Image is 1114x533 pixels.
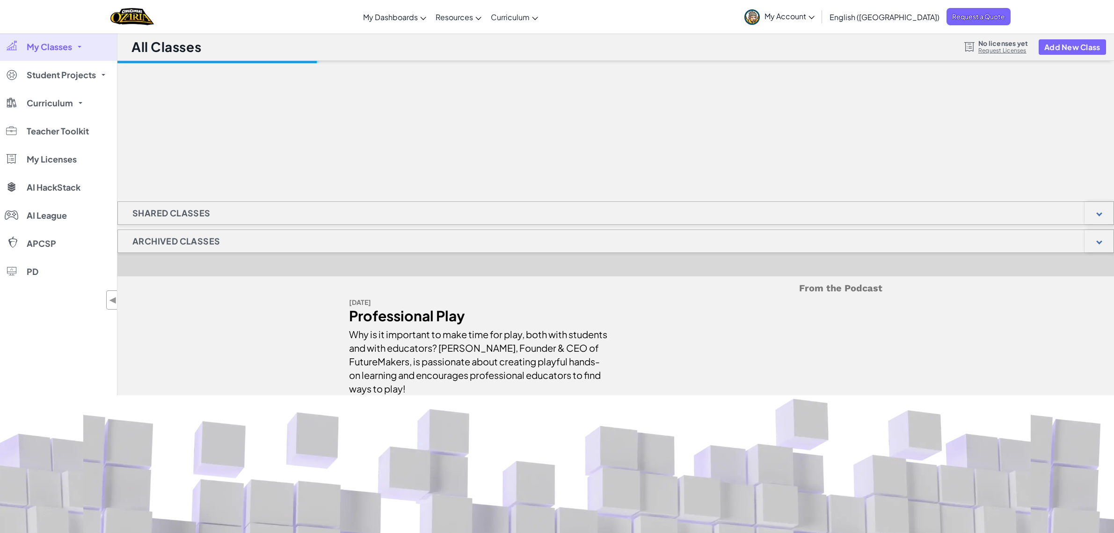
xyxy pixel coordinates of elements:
span: Curriculum [491,12,530,22]
span: AI HackStack [27,183,80,192]
h1: All Classes [131,38,201,56]
a: English ([GEOGRAPHIC_DATA]) [825,4,944,30]
span: My Licenses [27,155,77,163]
span: ◀ [109,293,117,307]
span: Curriculum [27,99,73,107]
span: Teacher Toolkit [27,127,89,135]
a: Curriculum [486,4,543,30]
a: My Dashboards [358,4,431,30]
img: Home [110,7,154,26]
div: [DATE] [349,296,609,309]
h1: Shared Classes [118,201,225,225]
span: My Classes [27,43,72,51]
a: Request Licenses [978,47,1028,54]
div: Professional Play [349,309,609,323]
span: No licenses yet [978,39,1028,47]
a: Request a Quote [947,8,1011,25]
a: Ozaria by CodeCombat logo [110,7,154,26]
button: Add New Class [1039,39,1106,55]
h1: Archived Classes [118,229,234,253]
span: AI League [27,211,67,220]
span: Student Projects [27,71,96,79]
h5: From the Podcast [349,281,882,296]
span: My Account [765,11,815,21]
img: avatar [744,9,760,25]
div: Why is it important to make time for play, both with students and with educators? [PERSON_NAME], ... [349,323,609,395]
a: My Account [740,2,819,31]
a: Resources [431,4,486,30]
span: English ([GEOGRAPHIC_DATA]) [830,12,939,22]
span: My Dashboards [363,12,418,22]
span: Resources [436,12,473,22]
